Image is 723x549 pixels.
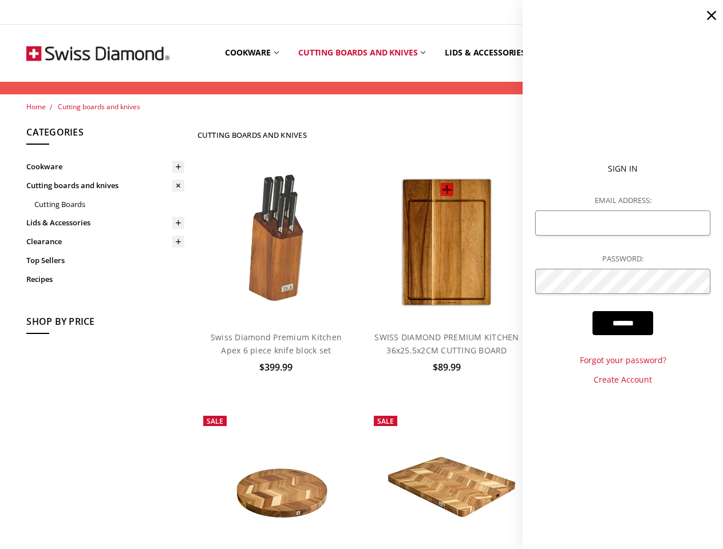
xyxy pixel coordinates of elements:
[26,176,184,195] a: Cutting boards and knives
[26,232,184,251] a: Clearance
[368,164,526,321] a: SWISS DIAMOND PREMIUM KITCHEN 36x25.5x2CM CUTTING BOARD
[535,373,710,386] a: Create Account
[26,25,169,82] img: Free Shipping On Every Order
[289,27,436,78] a: Cutting boards and knives
[386,164,507,321] img: SWISS DIAMOND PREMIUM KITCHEN 36x25.5x2CM CUTTING BOARD
[377,416,394,426] span: Sale
[215,27,289,78] a: Cookware
[34,195,184,214] a: Cutting Boards
[197,436,355,542] img: SWISS DIAMOND DLX ROUND HERRINGBONE ACACIA CUTTING BOARD 38x3cm
[197,130,307,140] h1: Cutting boards and knives
[374,332,519,355] a: SWISS DIAMOND PREMIUM KITCHEN 36x25.5x2CM CUTTING BOARD
[26,213,184,232] a: Lids & Accessories
[211,332,342,355] a: Swiss Diamond Premium Kitchen Apex 6 piece knife block set
[26,102,46,112] a: Home
[535,354,710,367] a: Forgot your password?
[368,436,526,542] img: SWISS DIAMOND DLX HERRINGBONE ACACIA CUTTING BOARD 50x38x3cm
[433,361,461,373] span: $89.99
[259,361,293,373] span: $399.99
[435,27,543,78] a: Lids & Accessories
[26,315,184,334] h5: Shop By Price
[197,164,355,321] a: Swiss Diamond Apex 6 piece knife block set
[58,102,140,112] a: Cutting boards and knives
[26,251,184,270] a: Top Sellers
[26,157,184,176] a: Cookware
[26,270,184,289] a: Recipes
[230,164,322,321] img: Swiss Diamond Apex 6 piece knife block set
[535,194,710,206] label: Email Address:
[535,253,710,265] label: Password:
[535,162,710,175] p: Sign In
[207,416,223,426] span: Sale
[26,125,184,145] h5: Categories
